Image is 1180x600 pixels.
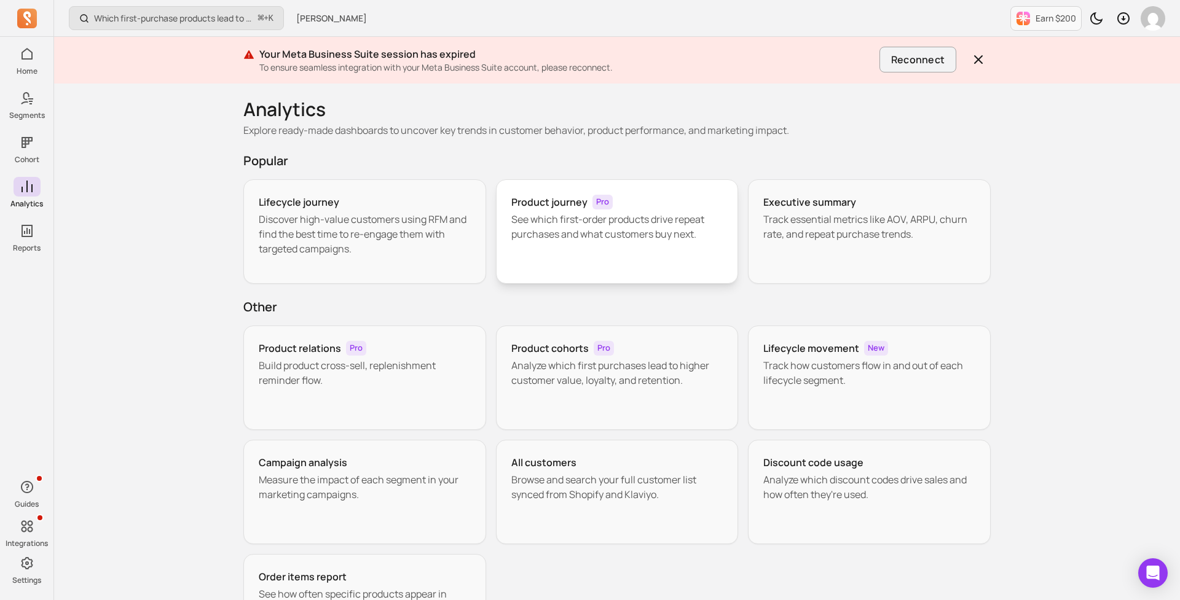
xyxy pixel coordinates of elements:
h3: Product cohorts [511,341,589,356]
p: Analyze which discount codes drive sales and how often they're used. [763,472,975,502]
p: Guides [15,499,39,509]
p: Build product cross-sell, replenishment reminder flow. [259,358,471,388]
p: Track how customers flow in and out of each lifecycle segment. [763,358,975,388]
p: Explore ready-made dashboards to uncover key trends in customer behavior, product performance, an... [243,123,991,138]
a: Product cohortsProAnalyze which first purchases lead to higher customer value, loyalty, and reten... [496,325,739,430]
button: [PERSON_NAME] [289,7,374,29]
a: Discount code usageAnalyze which discount codes drive sales and how often they're used. [748,440,991,544]
p: Analyze which first purchases lead to higher customer value, loyalty, and retention. [511,358,723,388]
kbd: ⌘ [258,11,264,26]
a: Lifecycle movementNewTrack how customers flow in and out of each lifecycle segment. [748,325,991,430]
h3: Lifecycle journey [259,195,339,209]
h3: Executive summary [763,195,856,209]
p: See which first-order products drive repeat purchases and what customers buy next. [511,212,723,241]
p: Earn $200 [1036,12,1076,25]
h3: All customers [511,455,576,470]
button: Which first-purchase products lead to the highest revenue per customer over time?⌘+K [69,6,284,30]
p: Settings [12,575,41,585]
div: Open Intercom Messenger [1138,558,1168,588]
p: Your Meta Business Suite session has expired [259,47,875,61]
h2: Other [243,298,991,316]
p: Home [17,66,37,76]
button: Toggle dark mode [1084,6,1109,31]
a: Campaign analysisMeasure the impact of each segment in your marketing campaigns. [243,440,486,544]
p: Track essential metrics like AOV, ARPU, churn rate, and repeat purchase trends. [763,212,975,241]
p: To ensure seamless integration with your Meta Business Suite account, please reconnect. [259,61,875,74]
h3: Lifecycle movement [763,341,859,356]
h3: Order items report [259,569,347,584]
h3: Campaign analysis [259,455,347,470]
a: All customersBrowse and search your full customer list synced from Shopify and Klaviyo. [496,440,739,544]
p: Measure the impact of each segment in your marketing campaigns. [259,472,471,502]
p: Integrations [6,539,48,548]
p: Which first-purchase products lead to the highest revenue per customer over time? [94,12,253,25]
span: [PERSON_NAME] [296,12,367,25]
span: Pro [594,341,614,356]
p: Discover high-value customers using RFM and find the best time to re-engage them with targeted ca... [259,212,471,256]
button: Guides [14,475,41,512]
h1: Analytics [243,98,991,120]
span: Pro [346,341,366,356]
button: Earn $200 [1010,6,1082,31]
a: Executive summaryTrack essential metrics like AOV, ARPU, churn rate, and repeat purchase trends. [748,179,991,284]
p: Analytics [10,199,43,209]
a: Product journeyProSee which first-order products drive repeat purchases and what customers buy next. [496,179,739,284]
h3: Discount code usage [763,455,863,470]
a: Product relationsProBuild product cross-sell, replenishment reminder flow. [243,325,486,430]
kbd: K [269,14,273,23]
p: Cohort [15,155,39,165]
p: Browse and search your full customer list synced from Shopify and Klaviyo. [511,472,723,502]
p: Segments [9,111,45,120]
a: Lifecycle journeyDiscover high-value customers using RFM and find the best time to re-engage them... [243,179,486,284]
span: New [864,341,888,356]
h3: Product journey [511,195,588,209]
img: avatar [1141,6,1165,31]
p: Reports [13,243,41,253]
h2: Popular [243,152,991,169]
button: Reconnect [879,47,956,72]
h3: Product relations [259,341,341,356]
span: + [258,12,273,25]
span: Pro [592,195,613,209]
